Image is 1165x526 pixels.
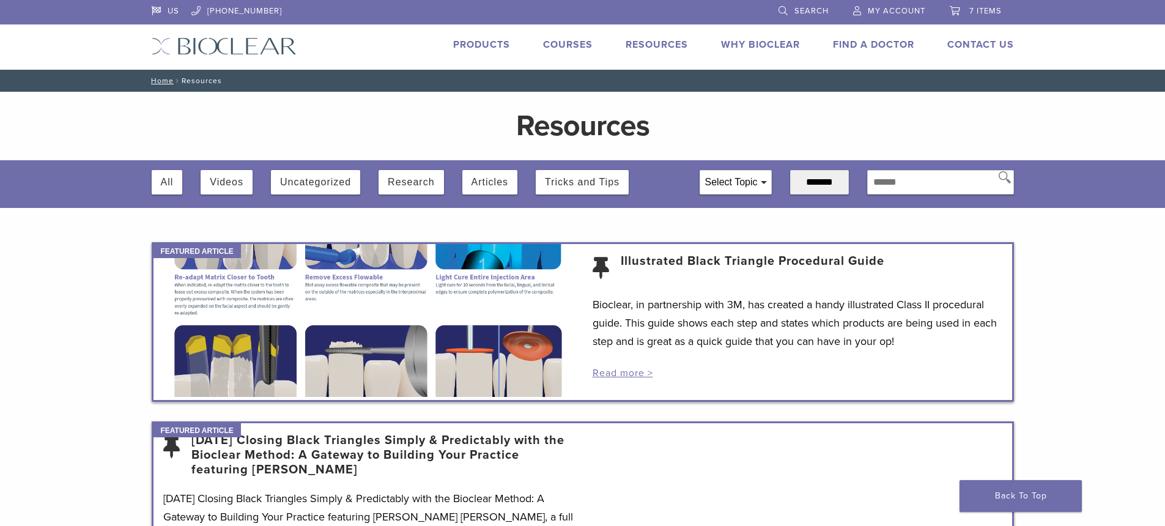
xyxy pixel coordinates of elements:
a: Resources [626,39,688,51]
img: Bioclear [152,37,297,55]
nav: Resources [142,70,1023,92]
button: Videos [210,170,243,194]
a: Contact Us [947,39,1014,51]
a: Read more > [593,367,653,379]
p: Bioclear, in partnership with 3M, has created a handy illustrated Class II procedural guide. This... [593,295,1002,350]
span: / [174,78,182,84]
span: Search [794,6,829,16]
button: Tricks and Tips [545,170,619,194]
a: Courses [543,39,593,51]
h1: Resources [298,111,867,141]
button: Research [388,170,434,194]
a: Home [147,76,174,85]
a: Back To Top [960,480,1082,512]
a: Find A Doctor [833,39,914,51]
a: [DATE] Closing Black Triangles Simply & Predictably with the Bioclear Method: A Gateway to Buildi... [191,433,573,477]
button: All [161,170,174,194]
a: Why Bioclear [721,39,800,51]
a: Products [453,39,510,51]
button: Uncategorized [280,170,351,194]
button: Articles [472,170,508,194]
div: Select Topic [700,171,771,194]
span: 7 items [969,6,1002,16]
a: Illustrated Black Triangle Procedural Guide [621,254,884,283]
span: My Account [868,6,925,16]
